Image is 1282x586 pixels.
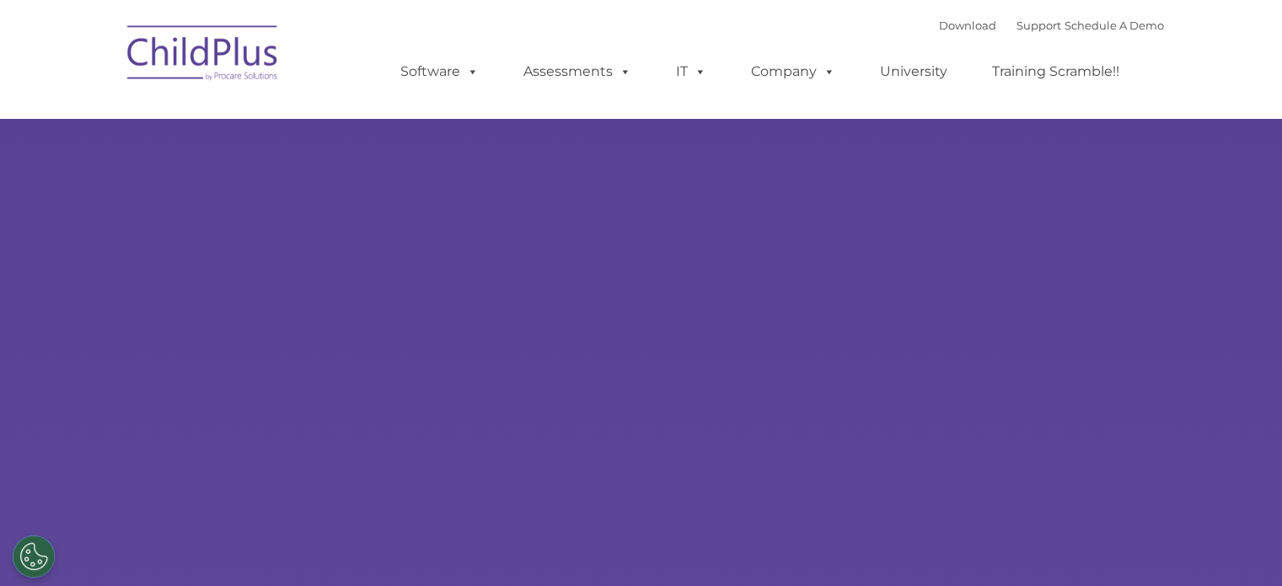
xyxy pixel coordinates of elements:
[939,19,1164,32] font: |
[13,535,55,578] button: Cookies Settings
[863,55,964,89] a: University
[507,55,648,89] a: Assessments
[975,55,1136,89] a: Training Scramble!!
[939,19,996,32] a: Download
[659,55,723,89] a: IT
[734,55,852,89] a: Company
[1065,19,1164,32] a: Schedule A Demo
[1016,19,1061,32] a: Support
[384,55,496,89] a: Software
[119,13,287,98] img: ChildPlus by Procare Solutions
